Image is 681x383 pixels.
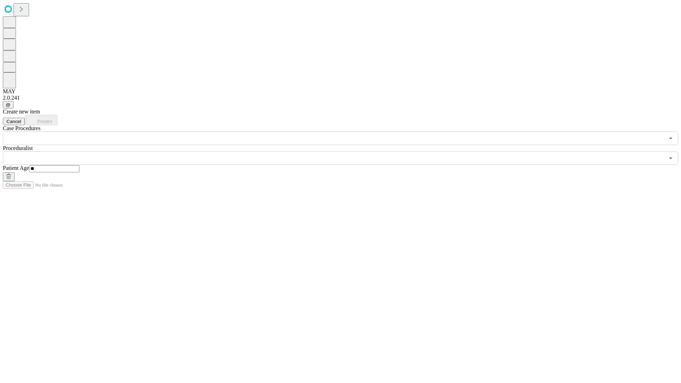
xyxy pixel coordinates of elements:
[6,102,11,107] span: @
[666,133,676,143] button: Open
[3,101,13,109] button: @
[3,145,33,151] span: Proceduralist
[3,118,25,125] button: Cancel
[666,153,676,163] button: Open
[3,109,40,115] span: Create new item
[37,119,52,124] span: Predict
[3,88,678,95] div: MAY
[3,125,40,131] span: Scheduled Procedure
[3,95,678,101] div: 2.0.241
[25,115,57,125] button: Predict
[6,119,21,124] span: Cancel
[3,165,29,171] span: Patient Age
